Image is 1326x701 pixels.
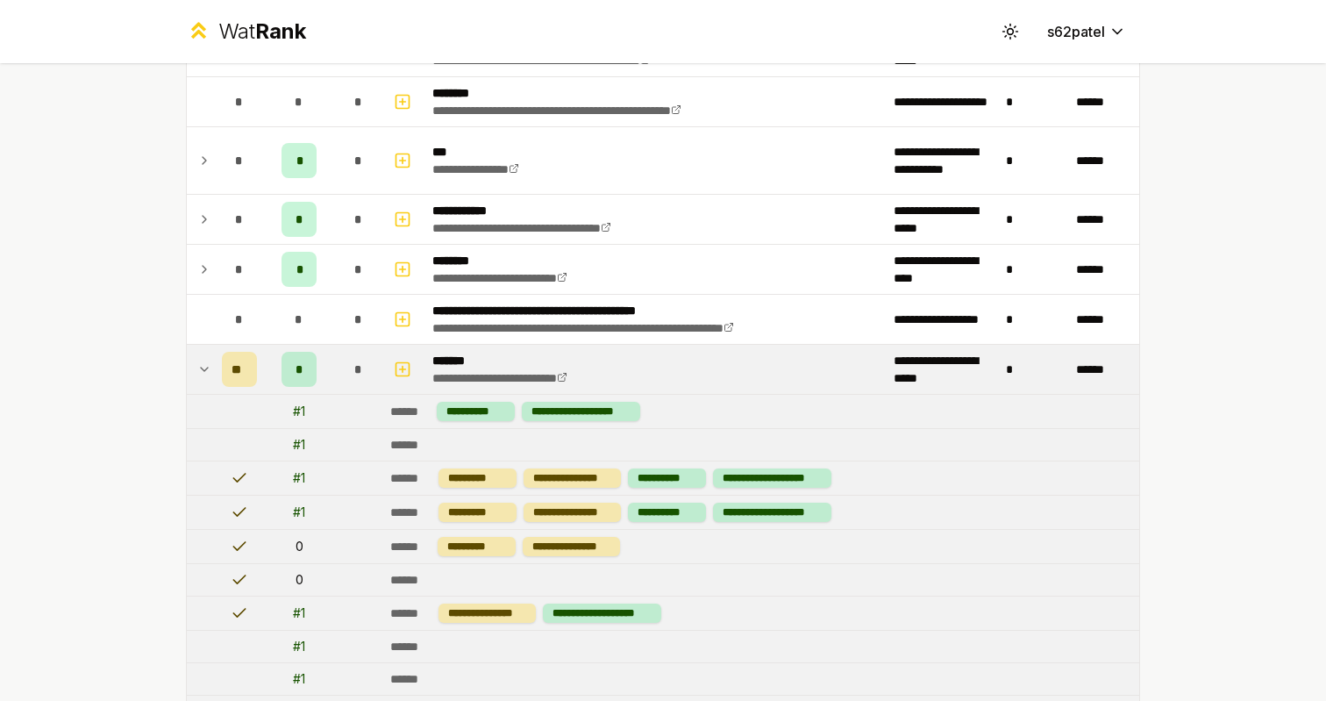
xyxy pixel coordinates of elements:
[293,436,305,454] div: # 1
[293,469,305,487] div: # 1
[264,564,334,596] td: 0
[186,18,306,46] a: WatRank
[293,638,305,655] div: # 1
[293,670,305,688] div: # 1
[293,604,305,622] div: # 1
[293,504,305,521] div: # 1
[293,403,305,420] div: # 1
[1047,21,1105,42] span: s62patel
[264,530,334,563] td: 0
[1033,16,1140,47] button: s62patel
[255,18,306,44] span: Rank
[218,18,306,46] div: Wat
